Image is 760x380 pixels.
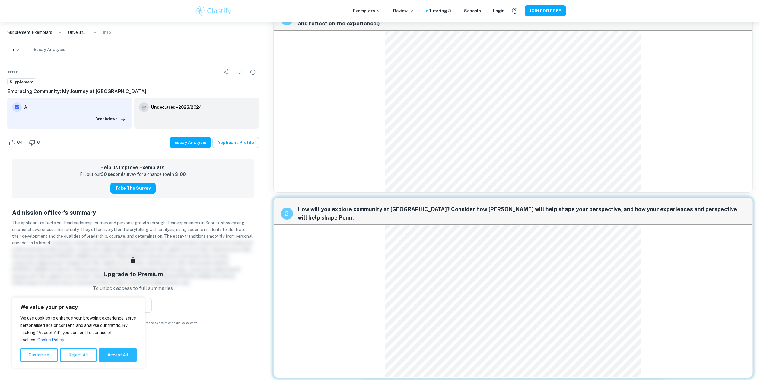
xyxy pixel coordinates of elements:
[212,137,259,148] a: Applicant Profile
[12,240,253,285] span: er systemic critiques, indicating the applicant's ability to think critically about issues such a...
[7,69,18,75] span: Title
[110,183,156,194] button: Take the Survey
[99,348,137,362] button: Accept All
[510,6,520,16] button: Help and Feedback
[20,304,137,311] p: We value your privacy
[27,138,43,147] div: Dislike
[7,88,259,95] h6: Embracing Community: My Journey at [GEOGRAPHIC_DATA]
[234,66,246,78] div: Bookmark
[464,8,481,14] a: Schools
[34,140,43,146] span: 6
[24,104,127,111] h6: A
[103,29,111,36] p: Info
[101,172,123,177] strong: 30 second
[20,314,137,343] p: We use cookies to enhance your browsing experience, serve personalised ads or content, and analys...
[167,172,186,177] strong: win $100
[12,221,253,245] span: The applicant reflects on their leadership journey and personal growth through their experiences ...
[194,5,233,17] img: Clastify logo
[393,8,414,14] p: Review
[298,205,745,222] span: How will you explore community at [GEOGRAPHIC_DATA]? Consider how [PERSON_NAME] will help shape y...
[353,8,381,14] p: Exemplars
[170,137,211,148] button: Essay Analysis
[80,171,186,178] p: Fill out our survey for a chance to
[94,114,127,124] button: Breakdown
[20,348,58,362] button: Customise
[37,337,64,343] a: Cookie Policy
[34,43,65,56] button: Essay Analysis
[151,102,202,112] a: Undeclared - 2023/2024
[220,66,232,78] div: Share
[151,104,202,111] h6: Undeclared - 2023/2024
[14,140,26,146] span: 64
[8,79,36,85] span: Supplement
[7,43,22,56] button: Info
[12,208,254,217] h5: Admission officer's summary
[7,138,26,147] div: Like
[247,66,259,78] div: Report issue
[60,348,97,362] button: Reject All
[429,8,452,14] a: Tutoring
[7,29,52,36] a: Supplement Exemplars
[17,164,249,171] h6: Help us improve Exemplars!
[7,78,36,86] a: Supplement
[103,270,163,279] h5: Upgrade to Premium
[525,5,566,16] button: JOIN FOR FREE
[12,297,145,368] div: We value your privacy
[493,8,505,14] a: Login
[93,285,173,292] p: To unlock access to full summaries
[281,208,293,220] div: recipe
[7,320,259,325] span: Example of past student work. For reference on structure and expectations only. Do not copy.
[68,29,87,36] p: Unveiling the Leadership Journey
